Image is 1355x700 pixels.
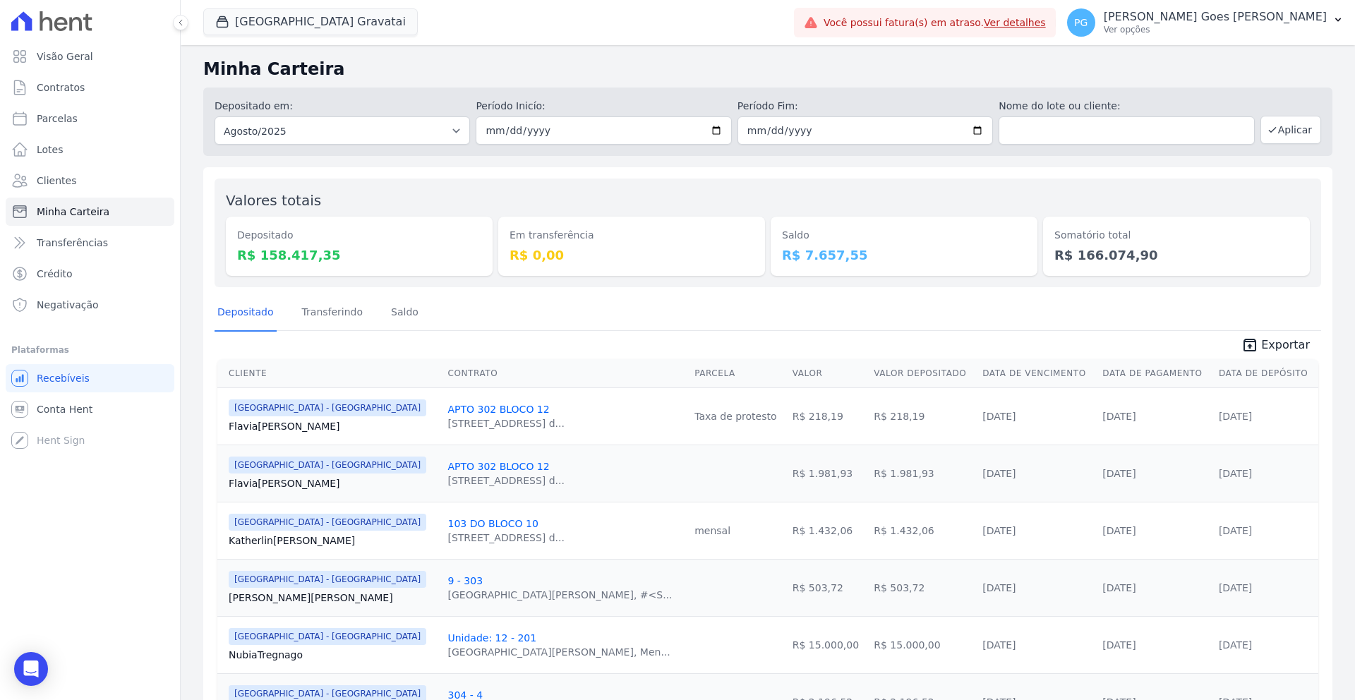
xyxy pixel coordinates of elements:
a: [DATE] [982,639,1016,651]
a: [DATE] [1219,411,1252,422]
div: Open Intercom Messenger [14,652,48,686]
span: [GEOGRAPHIC_DATA] - [GEOGRAPHIC_DATA] [229,514,426,531]
a: [DATE] [1219,525,1252,536]
span: Contratos [37,80,85,95]
a: [DATE] [1102,525,1136,536]
a: APTO 302 BLOCO 12 [447,461,549,472]
a: [DATE] [1102,582,1136,593]
button: Aplicar [1260,116,1321,144]
a: Taxa de protesto [694,411,776,422]
a: Ver detalhes [984,17,1046,28]
th: Data de Pagamento [1097,359,1213,388]
td: R$ 1.981,93 [787,445,869,502]
td: R$ 1.432,06 [787,502,869,559]
a: Crédito [6,260,174,288]
td: R$ 1.981,93 [868,445,977,502]
dt: Em transferência [510,228,754,243]
a: Recebíveis [6,364,174,392]
span: [GEOGRAPHIC_DATA] - [GEOGRAPHIC_DATA] [229,571,426,588]
a: APTO 302 BLOCO 12 [447,404,549,415]
td: R$ 503,72 [787,559,869,616]
a: [DATE] [1219,468,1252,479]
span: Conta Hent [37,402,92,416]
th: Valor [787,359,869,388]
a: Flavia[PERSON_NAME] [229,476,436,490]
p: [PERSON_NAME] Goes [PERSON_NAME] [1104,10,1327,24]
span: [GEOGRAPHIC_DATA] - [GEOGRAPHIC_DATA] [229,399,426,416]
td: R$ 1.432,06 [868,502,977,559]
th: Valor Depositado [868,359,977,388]
a: 9 - 303 [447,575,483,586]
a: [DATE] [982,468,1016,479]
a: [DATE] [1102,411,1136,422]
td: R$ 218,19 [787,387,869,445]
span: Você possui fatura(s) em atraso. [824,16,1046,30]
dt: Somatório total [1054,228,1299,243]
td: R$ 15.000,00 [868,616,977,673]
th: Data de Depósito [1213,359,1318,388]
a: Clientes [6,167,174,195]
a: [DATE] [1102,639,1136,651]
dd: R$ 0,00 [510,246,754,265]
a: mensal [694,525,730,536]
span: PG [1074,18,1088,28]
a: Transferências [6,229,174,257]
span: Lotes [37,143,64,157]
a: Unidade: 12 - 201 [447,632,536,644]
span: Parcelas [37,111,78,126]
label: Período Fim: [737,99,993,114]
a: unarchive Exportar [1230,337,1321,356]
label: Valores totais [226,192,321,209]
span: Transferências [37,236,108,250]
a: [DATE] [1219,582,1252,593]
div: [STREET_ADDRESS] d... [447,473,565,488]
th: Parcela [689,359,787,388]
a: Saldo [388,295,421,332]
a: Parcelas [6,104,174,133]
a: Visão Geral [6,42,174,71]
a: NubiaTregnago [229,648,436,662]
dd: R$ 7.657,55 [782,246,1026,265]
a: [DATE] [1102,468,1136,479]
a: [DATE] [982,525,1016,536]
a: [PERSON_NAME][PERSON_NAME] [229,591,436,605]
button: [GEOGRAPHIC_DATA] Gravatai [203,8,418,35]
span: Clientes [37,174,76,188]
a: [DATE] [982,411,1016,422]
td: R$ 15.000,00 [787,616,869,673]
a: Flavia[PERSON_NAME] [229,419,436,433]
a: [DATE] [982,582,1016,593]
th: Contrato [442,359,689,388]
a: Contratos [6,73,174,102]
a: Transferindo [299,295,366,332]
a: Depositado [215,295,277,332]
dd: R$ 166.074,90 [1054,246,1299,265]
a: Lotes [6,135,174,164]
th: Cliente [217,359,442,388]
div: [STREET_ADDRESS] d... [447,416,565,430]
span: Crédito [37,267,73,281]
a: Minha Carteira [6,198,174,226]
span: Exportar [1261,337,1310,354]
a: Katherlin[PERSON_NAME] [229,533,436,548]
div: Plataformas [11,342,169,358]
label: Período Inicío: [476,99,731,114]
td: R$ 503,72 [868,559,977,616]
a: Conta Hent [6,395,174,423]
div: [GEOGRAPHIC_DATA][PERSON_NAME], #<S... [447,588,672,602]
span: Recebíveis [37,371,90,385]
a: Negativação [6,291,174,319]
div: [GEOGRAPHIC_DATA][PERSON_NAME], Men... [447,645,670,659]
dd: R$ 158.417,35 [237,246,481,265]
p: Ver opções [1104,24,1327,35]
td: R$ 218,19 [868,387,977,445]
a: [DATE] [1219,639,1252,651]
span: Negativação [37,298,99,312]
span: Visão Geral [37,49,93,64]
h2: Minha Carteira [203,56,1332,82]
span: [GEOGRAPHIC_DATA] - [GEOGRAPHIC_DATA] [229,628,426,645]
span: Minha Carteira [37,205,109,219]
label: Depositado em: [215,100,293,111]
a: 103 DO BLOCO 10 [447,518,538,529]
div: [STREET_ADDRESS] d... [447,531,565,545]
